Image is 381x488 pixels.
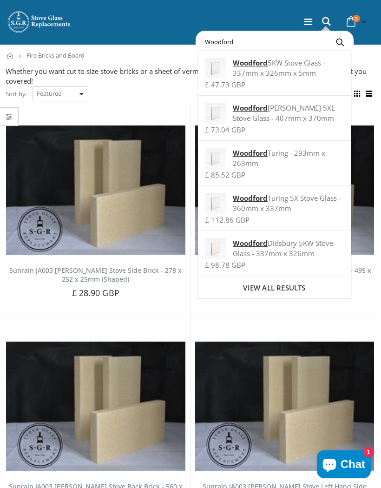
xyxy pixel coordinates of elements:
[343,13,368,31] a: 0
[364,89,374,99] span: List view
[205,170,245,179] span: £ 85.52 GBP
[205,103,344,123] div: [PERSON_NAME] 5XL Stove Glass - 407mm x 370mm
[205,125,245,134] span: £ 73.04 GBP
[329,33,350,51] button: Search
[195,342,374,471] img: Sunrain JA003 Elswick Stove Left Hand Side Brick
[6,342,185,471] img: Sunrain JA003 Elswick Stove Back Brick
[233,193,268,203] strong: Woodford
[304,15,312,28] a: Menu
[195,125,374,255] img: Sunrain JA003 Elswick Stove Rear Brick
[6,125,185,255] img: Sunrain JA003 Elswick Stove Side Brick
[205,193,344,213] div: Turing 5X Stove Glass - 360mm x 337mm
[205,58,344,78] div: 5KW Stove Glass - 337mm x 326mm x 5mm
[6,86,27,102] span: Sort by:
[233,58,268,67] strong: Woodford
[205,238,344,258] div: Didsbury 5KW Stove Glass - 337mm x 326mm
[7,10,72,33] img: Stove Glass Replacement
[26,51,85,59] span: Fire Bricks and Board
[205,80,245,89] span: £ 47.73 GBP
[6,66,374,86] div: Whether you want cut to size stove bricks or a sheet of vermiculite that you can cut down yoursel...
[243,283,305,292] span: View all results
[9,266,182,284] a: Sunrain JA003 [PERSON_NAME] Stove Side Brick - 278 x 252 x 25mm (Shaped)
[205,148,344,168] div: Turing - 293mm x 263mm
[353,15,360,22] span: 0
[233,238,268,248] strong: Woodford
[7,53,14,59] a: Home
[205,260,245,270] span: £ 98.78 GBP
[233,103,268,112] strong: Woodford
[314,450,374,481] inbox-online-store-chat: Shopify online store chat
[352,89,362,99] span: Grid view
[72,287,119,298] span: £ 28.90 GBP
[205,215,250,224] span: £ 112.86 GBP
[233,148,268,158] strong: Woodford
